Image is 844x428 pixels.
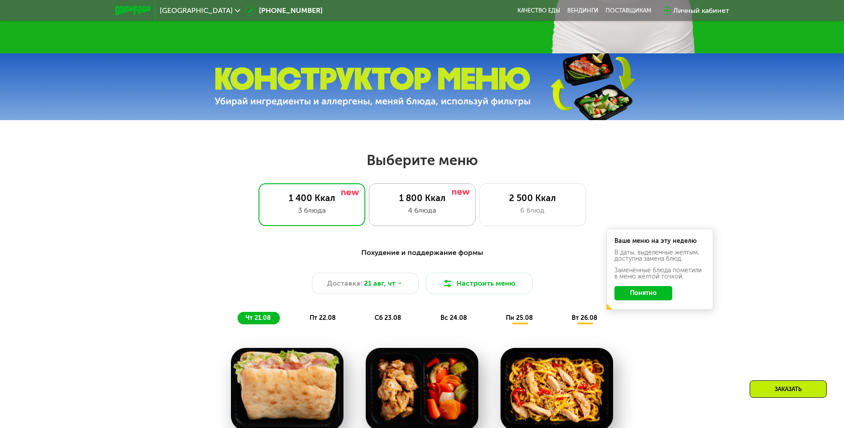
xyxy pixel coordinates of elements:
[160,7,233,14] span: [GEOGRAPHIC_DATA]
[310,314,336,322] span: пт 22.08
[614,250,705,262] div: В даты, выделенные желтым, доступна замена блюд.
[614,286,672,300] button: Понятно
[489,193,577,203] div: 2 500 Ккал
[268,193,356,203] div: 1 400 Ккал
[28,151,816,169] h2: Выберите меню
[673,5,729,16] div: Личный кабинет
[378,205,466,216] div: 4 блюда
[440,314,467,322] span: вс 24.08
[426,273,533,294] button: Настроить меню
[159,247,686,258] div: Похудение и поддержание формы
[614,267,705,280] div: Заменённые блюда пометили в меню жёлтой точкой.
[517,7,560,14] a: Качество еды
[606,7,651,14] div: поставщикам
[327,278,362,289] span: Доставка:
[246,314,271,322] span: чт 21.08
[567,7,598,14] a: Вендинги
[364,278,396,289] span: 21 авг, чт
[572,314,598,322] span: вт 26.08
[378,193,466,203] div: 1 800 Ккал
[489,205,577,216] div: 6 блюд
[750,380,827,398] div: Заказать
[268,205,356,216] div: 3 блюда
[506,314,533,322] span: пн 25.08
[375,314,401,322] span: сб 23.08
[614,238,705,244] div: Ваше меню на эту неделю
[245,5,323,16] a: [PHONE_NUMBER]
